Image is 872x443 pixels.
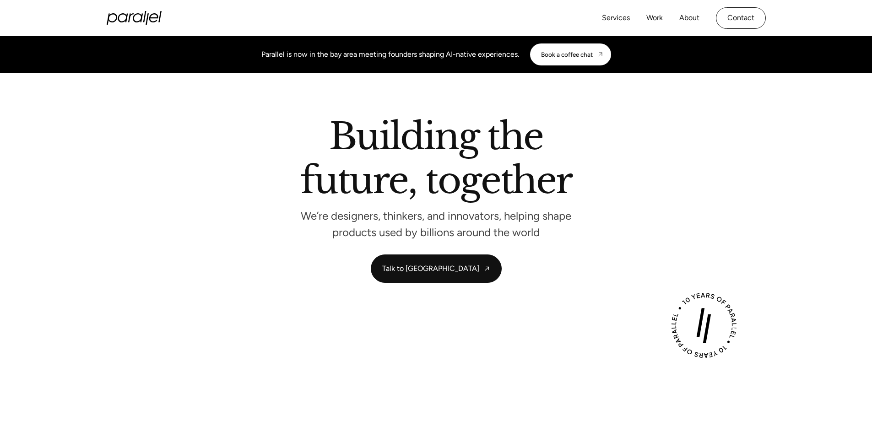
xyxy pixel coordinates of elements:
a: About [679,11,699,25]
a: Services [602,11,630,25]
a: Book a coffee chat [530,43,611,65]
img: CTA arrow image [596,51,604,58]
a: Work [646,11,663,25]
a: Contact [716,7,766,29]
a: home [107,11,162,25]
p: We’re designers, thinkers, and innovators, helping shape products used by billions around the world [299,212,574,236]
div: Book a coffee chat [541,51,593,58]
h2: Building the future, together [300,119,572,202]
div: Parallel is now in the bay area meeting founders shaping AI-native experiences. [261,49,519,60]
